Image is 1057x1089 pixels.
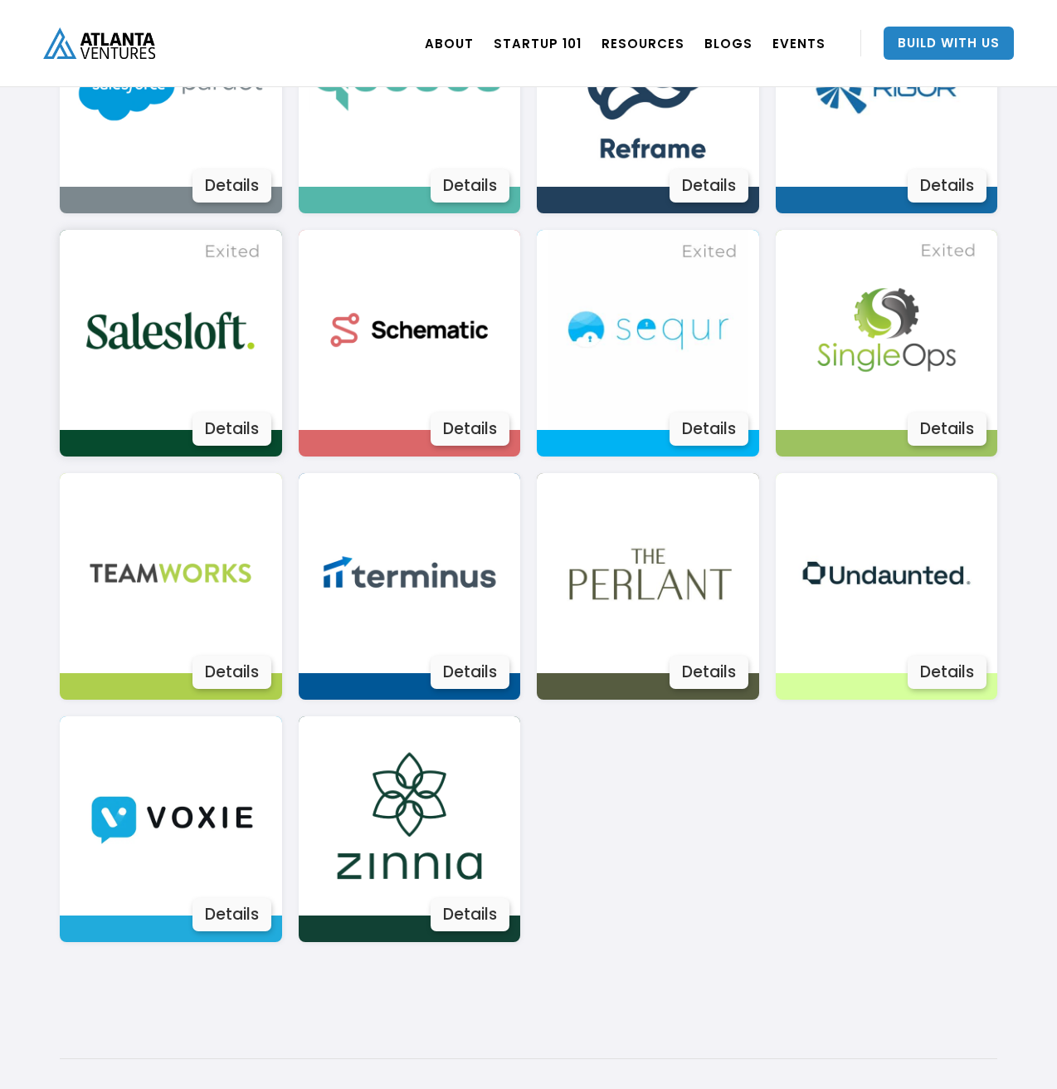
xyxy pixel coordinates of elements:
[431,169,509,203] div: Details
[670,413,748,446] div: Details
[908,169,986,203] div: Details
[431,413,509,446] div: Details
[787,473,986,673] img: Image 3
[425,20,474,66] a: ABOUT
[787,230,986,430] img: Image 3
[670,656,748,689] div: Details
[884,27,1014,60] a: Build With Us
[192,898,271,931] div: Details
[309,230,509,430] img: Image 3
[71,473,270,673] img: Image 3
[602,20,684,66] a: RESOURCES
[309,716,509,916] img: Image 3
[192,413,271,446] div: Details
[908,413,986,446] div: Details
[431,898,509,931] div: Details
[548,473,748,673] img: Image 3
[908,656,986,689] div: Details
[71,230,270,430] img: Image 3
[309,473,509,673] img: Image 3
[71,716,270,916] img: Image 3
[772,20,826,66] a: EVENTS
[192,656,271,689] div: Details
[494,20,582,66] a: Startup 101
[431,656,509,689] div: Details
[670,169,748,203] div: Details
[548,230,748,430] img: Image 3
[704,20,753,66] a: BLOGS
[192,169,271,203] div: Details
